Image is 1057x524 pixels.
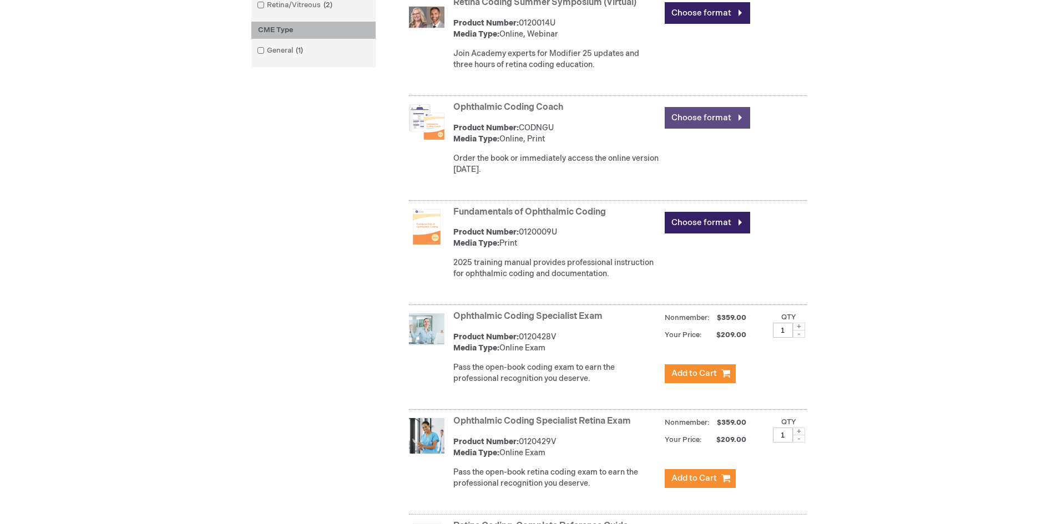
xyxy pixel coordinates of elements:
span: 2 [321,1,335,9]
input: Qty [773,323,793,338]
strong: Nonmember: [665,416,710,430]
img: Ophthalmic Coding Coach [409,104,444,140]
strong: Media Type: [453,134,499,144]
img: Ophthalmic Coding Specialist Exam [409,313,444,349]
span: Add to Cart [671,473,717,484]
strong: Product Number: [453,332,519,342]
span: Add to Cart [671,368,717,379]
p: Pass the open-book coding exam to earn the professional recognition you deserve. [453,362,659,384]
img: Fundamentals of Ophthalmic Coding [409,209,444,245]
strong: Media Type: [453,448,499,457]
a: Ophthalmic Coding Specialist Exam [453,311,603,322]
button: Add to Cart [665,364,736,383]
p: 2025 training manual provides professional instruction for ophthalmic coding and documentation. [453,257,659,279]
span: $359.00 [715,418,748,427]
strong: Product Number: [453,18,519,28]
strong: Your Price: [665,330,702,339]
p: Pass the open-book retina coding exam to earn the professional recognition you deserve. [453,467,659,489]
strong: Your Price: [665,435,702,444]
label: Qty [781,418,796,426]
input: Qty [773,428,793,442]
strong: Nonmember: [665,311,710,325]
strong: Product Number: [453,227,519,237]
span: $359.00 [715,313,748,322]
a: Fundamentals of Ophthalmic Coding [453,207,606,217]
span: 1 [293,46,306,55]
a: General1 [254,45,307,56]
a: Choose format [665,212,750,233]
strong: Media Type: [453,29,499,39]
a: Ophthalmic Coding Coach [453,102,563,113]
strong: Product Number: [453,123,519,133]
span: $209.00 [704,435,748,444]
label: Qty [781,313,796,322]
span: $209.00 [704,330,748,339]
div: 0120429V Online Exam [453,436,659,459]
a: Choose format [665,107,750,129]
strong: Media Type: [453,343,499,353]
img: Ophthalmic Coding Specialist Retina Exam [409,418,444,454]
div: CME Type [251,22,376,39]
div: Order the book or immediately access the online version [DATE]. [453,153,659,175]
div: Join Academy experts for Modifier 25 updates and three hours of retina coding education. [453,48,659,70]
a: Ophthalmic Coding Specialist Retina Exam [453,416,631,426]
div: 0120014U Online, Webinar [453,18,659,40]
strong: Product Number: [453,437,519,446]
div: 0120428V Online Exam [453,332,659,354]
button: Add to Cart [665,469,736,488]
div: 0120009U Print [453,227,659,249]
div: CODNGU Online, Print [453,123,659,145]
strong: Media Type: [453,238,499,248]
a: Choose format [665,2,750,24]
